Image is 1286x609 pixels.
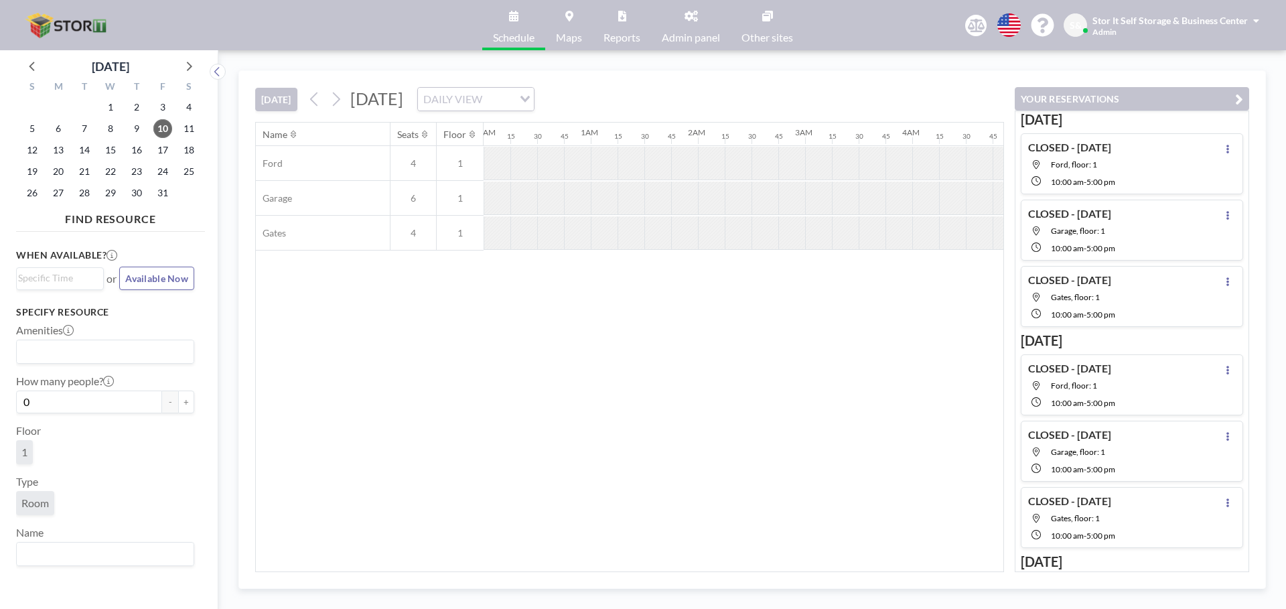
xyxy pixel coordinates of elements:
[688,127,705,137] div: 2AM
[1084,398,1086,408] span: -
[127,162,146,181] span: Thursday, October 23, 2025
[390,157,436,170] span: 4
[1051,292,1100,302] span: Gates, floor: 1
[101,184,120,202] span: Wednesday, October 29, 2025
[493,32,534,43] span: Schedule
[1028,494,1111,508] h4: CLOSED - [DATE]
[98,79,124,96] div: W
[1028,362,1111,375] h4: CLOSED - [DATE]
[123,79,149,96] div: T
[989,132,997,141] div: 45
[19,79,46,96] div: S
[92,57,129,76] div: [DATE]
[1086,398,1115,408] span: 5:00 PM
[1015,87,1249,111] button: YOUR RESERVATIONS
[421,90,485,108] span: DAILY VIEW
[474,127,496,137] div: 12AM
[255,88,297,111] button: [DATE]
[437,157,484,170] span: 1
[443,129,466,141] div: Floor
[1051,243,1084,253] span: 10:00 AM
[418,88,534,111] div: Search for option
[178,391,194,413] button: +
[855,132,863,141] div: 30
[127,119,146,138] span: Thursday, October 9, 2025
[16,526,44,539] label: Name
[17,268,103,288] div: Search for option
[1051,226,1105,236] span: Garage, floor: 1
[101,141,120,159] span: Wednesday, October 15, 2025
[18,545,186,563] input: Search for option
[1070,19,1082,31] span: S&
[153,184,172,202] span: Friday, October 31, 2025
[1084,531,1086,541] span: -
[21,446,27,458] span: 1
[397,129,419,141] div: Seats
[1051,381,1097,391] span: Ford, floor: 1
[390,227,436,239] span: 4
[641,132,649,141] div: 30
[614,132,622,141] div: 15
[1092,27,1117,37] span: Admin
[1051,447,1105,457] span: Garage, floor: 1
[180,119,198,138] span: Saturday, October 11, 2025
[180,141,198,159] span: Saturday, October 18, 2025
[180,162,198,181] span: Saturday, October 25, 2025
[829,132,837,141] div: 15
[23,162,42,181] span: Sunday, October 19, 2025
[1092,15,1248,26] span: Stor It Self Storage & Business Center
[437,227,484,239] span: 1
[23,141,42,159] span: Sunday, October 12, 2025
[180,98,198,117] span: Saturday, October 4, 2025
[16,475,38,488] label: Type
[101,98,120,117] span: Wednesday, October 1, 2025
[437,192,484,204] span: 1
[1084,177,1086,187] span: -
[16,306,194,318] h3: Specify resource
[1021,553,1243,570] h3: [DATE]
[256,157,283,170] span: Ford
[1086,310,1115,320] span: 5:00 PM
[75,119,94,138] span: Tuesday, October 7, 2025
[350,88,403,109] span: [DATE]
[882,132,890,141] div: 45
[162,391,178,413] button: -
[1051,398,1084,408] span: 10:00 AM
[101,162,120,181] span: Wednesday, October 22, 2025
[556,32,582,43] span: Maps
[256,192,292,204] span: Garage
[936,132,944,141] div: 15
[256,227,286,239] span: Gates
[1028,428,1111,442] h4: CLOSED - [DATE]
[561,132,569,141] div: 45
[1051,177,1084,187] span: 10:00 AM
[962,132,971,141] div: 30
[721,132,729,141] div: 15
[106,272,117,285] span: or
[16,424,41,437] label: Floor
[16,324,74,337] label: Amenities
[153,119,172,138] span: Friday, October 10, 2025
[748,132,756,141] div: 30
[21,12,114,39] img: organization-logo
[534,132,542,141] div: 30
[16,207,205,226] h4: FIND RESOURCE
[72,79,98,96] div: T
[75,162,94,181] span: Tuesday, October 21, 2025
[153,162,172,181] span: Friday, October 24, 2025
[1028,141,1111,154] h4: CLOSED - [DATE]
[75,184,94,202] span: Tuesday, October 28, 2025
[1086,464,1115,474] span: 5:00 PM
[21,496,49,509] span: Room
[49,162,68,181] span: Monday, October 20, 2025
[1021,332,1243,349] h3: [DATE]
[153,141,172,159] span: Friday, October 17, 2025
[149,79,175,96] div: F
[1051,531,1084,541] span: 10:00 AM
[49,141,68,159] span: Monday, October 13, 2025
[1086,177,1115,187] span: 5:00 PM
[17,340,194,363] div: Search for option
[119,267,194,290] button: Available Now
[795,127,812,137] div: 3AM
[17,543,194,565] div: Search for option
